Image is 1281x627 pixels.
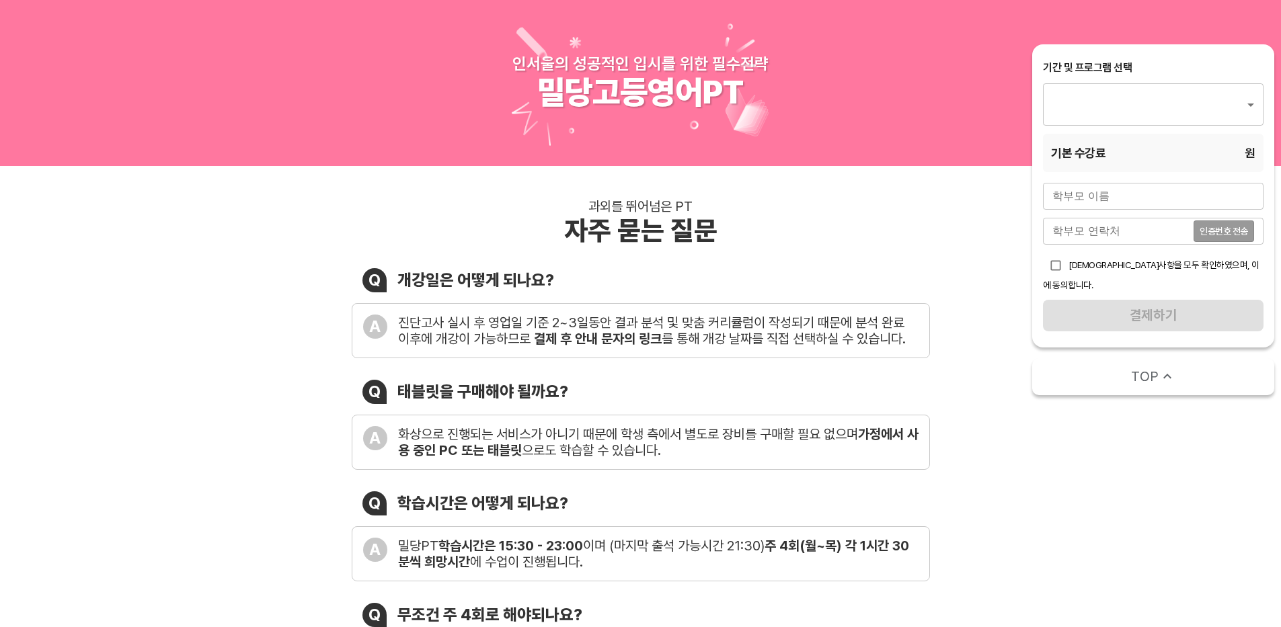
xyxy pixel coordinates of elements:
span: 기본 수강료 [1051,144,1105,161]
input: 학부모 이름을 입력해주세요 [1043,183,1264,210]
input: 학부모 연락처를 입력해주세요 [1043,218,1194,245]
div: Q [362,380,387,404]
div: ​ [1043,83,1264,125]
span: [DEMOGRAPHIC_DATA]사항을 모두 확인하였으며, 이에 동의합니다. [1043,259,1259,290]
div: Q [362,491,387,515]
div: A [363,315,387,339]
div: A [363,538,387,562]
b: 학습시간은 15:30 - 23:00 [438,538,583,554]
div: 과외를 뛰어넘은 PT [588,198,693,214]
div: 개강일은 어떻게 되나요? [397,270,554,290]
b: 가정에서 사용 중인 PC 또는 태블릿 [398,426,919,458]
b: 주 4회(월~목) 각 1시간 30분씩 희망시간 [398,538,909,570]
div: Q [362,603,387,627]
div: 학습시간은 어떻게 되나요? [397,493,568,513]
div: 화상으로 진행되는 서비스가 아니기 때문에 학생 측에서 별도로 장비를 구매할 필요 없으며 으로도 학습할 수 있습니다. [398,426,919,458]
div: 무조건 주 4회로 해야되나요? [397,605,582,624]
div: A [363,426,387,450]
div: 인서울의 성공적인 입시를 위한 필수전략 [512,54,769,73]
button: TOP [1032,358,1274,395]
div: 기간 및 프로그램 선택 [1043,60,1264,75]
div: 진단고사 실시 후 영업일 기준 2~3일동안 결과 분석 및 맞춤 커리큘럼이 작성되기 때문에 분석 완료 이후에 개강이 가능하므로 를 통해 개강 날짜를 직접 선택하실 수 있습니다. [398,315,919,347]
div: 밀당PT 이며 (마지막 출석 가능시간 21:30) 에 수업이 진행됩니다. [398,538,919,570]
span: 원 [1245,144,1255,161]
b: 결제 후 안내 문자의 링크 [534,331,662,347]
div: 태블릿을 구매해야 될까요? [397,382,568,401]
div: 밀당고등영어PT [537,73,744,112]
div: Q [362,268,387,292]
span: TOP [1131,367,1159,386]
div: 자주 묻는 질문 [564,214,717,247]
